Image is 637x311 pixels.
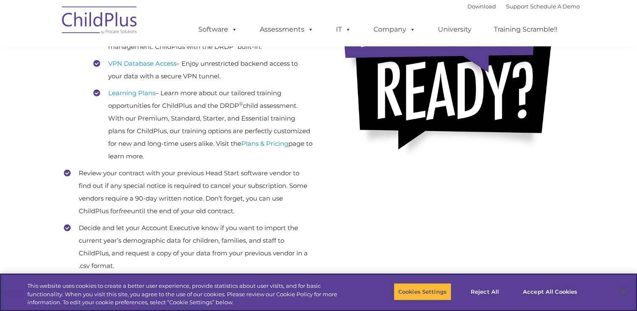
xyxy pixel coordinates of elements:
[614,282,633,301] button: Close
[93,57,312,83] li: – Enjoy unrestricted backend access to your data with a secure VPN tunnel.
[190,21,246,38] a: Software
[328,21,360,38] a: IT
[485,21,566,38] a: Training Scramble!!
[58,0,142,43] img: ChildPlus by Procare Solutions
[365,21,424,38] a: Company
[239,101,243,107] sup: ©
[27,282,350,307] div: This website uses cookies to create a better user experience, provide statistics about user visit...
[458,283,511,300] button: Reject All
[251,21,322,38] a: Assessments
[108,59,176,67] a: VPN Database Access
[119,207,131,215] em: free
[93,87,312,163] li: – Learn more about our tailored training opportunities for ChildPlus and the DRDP child assessmen...
[518,283,582,300] button: Accept All Cookies
[429,21,480,38] a: University
[108,89,155,97] a: Learning Plans
[467,3,496,10] a: Download
[506,3,528,10] a: Support
[530,3,580,10] a: Schedule A Demo
[64,167,312,217] li: Review your contract with your previous Head Start software vendor to find out if any special not...
[394,283,451,300] button: Cookies Settings
[467,3,580,10] font: |
[64,222,312,272] li: Decide and let your Account Executive know if you want to import the current year’s demographic d...
[241,139,288,147] a: Plans & Pricing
